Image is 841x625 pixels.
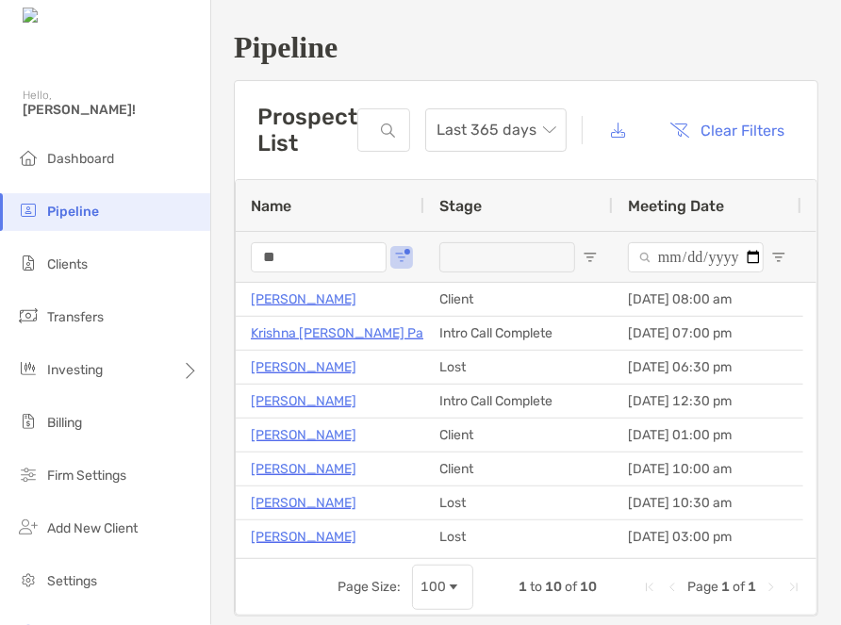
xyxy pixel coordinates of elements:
span: Add New Client [47,520,138,536]
div: Next Page [764,580,779,595]
div: Client [424,452,613,485]
span: 1 [519,579,527,595]
div: Intro Call Complete [424,317,613,350]
img: billing icon [17,410,40,433]
div: [DATE] 10:00 am [613,452,801,485]
div: 100 [420,579,446,595]
img: pipeline icon [17,199,40,222]
div: Client [424,419,613,452]
span: 1 [721,579,730,595]
span: [PERSON_NAME]! [23,102,199,118]
img: clients icon [17,252,40,274]
span: Stage [439,197,482,215]
div: Last Page [786,580,801,595]
img: firm-settings icon [17,463,40,485]
div: Client [424,283,613,316]
input: Meeting Date Filter Input [628,242,764,272]
div: Previous Page [665,580,680,595]
span: Clients [47,256,88,272]
a: [PERSON_NAME] [251,389,356,413]
a: [PERSON_NAME] [251,491,356,515]
img: Zoe Logo [23,8,103,25]
button: Open Filter Menu [394,250,409,265]
span: of [733,579,745,595]
button: Open Filter Menu [771,250,786,265]
span: Last 365 days [437,109,555,151]
span: Settings [47,573,97,589]
div: Lost [424,486,613,519]
h3: Prospect List [257,104,357,156]
img: transfers icon [17,304,40,327]
img: dashboard icon [17,146,40,169]
a: [PERSON_NAME] [251,423,356,447]
div: First Page [642,580,657,595]
div: Lost [424,351,613,384]
span: Firm Settings [47,468,126,484]
div: Intro Call Complete [424,385,613,418]
div: Page Size: [338,579,401,595]
span: 1 [748,579,756,595]
button: Clear Filters [656,109,800,151]
img: add_new_client icon [17,516,40,538]
span: 10 [545,579,562,595]
div: Page Size [412,565,473,610]
a: Krishna [PERSON_NAME] Pathakadapa [251,321,488,345]
div: [DATE] 03:00 pm [613,520,801,553]
span: Meeting Date [628,197,724,215]
div: [DATE] 01:00 pm [613,419,801,452]
a: [PERSON_NAME] [251,355,356,379]
button: Open Filter Menu [583,250,598,265]
span: Billing [47,415,82,431]
div: Lost [424,520,613,553]
span: 10 [580,579,597,595]
div: [DATE] 06:30 pm [613,351,801,384]
span: Name [251,197,291,215]
span: Transfers [47,309,104,325]
span: Page [687,579,718,595]
img: settings icon [17,568,40,591]
a: [PERSON_NAME] [251,288,356,311]
span: to [530,579,542,595]
span: of [565,579,577,595]
div: [DATE] 08:00 am [613,283,801,316]
div: [DATE] 12:30 pm [613,385,801,418]
a: [PERSON_NAME] [251,457,356,481]
h1: Pipeline [234,30,818,65]
div: [DATE] 10:30 am [613,486,801,519]
img: investing icon [17,357,40,380]
img: input icon [381,123,395,138]
div: [DATE] 07:00 pm [613,317,801,350]
a: [PERSON_NAME] [251,525,356,549]
input: Name Filter Input [251,242,387,272]
span: Investing [47,362,103,378]
span: Dashboard [47,151,114,167]
span: Pipeline [47,204,99,220]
